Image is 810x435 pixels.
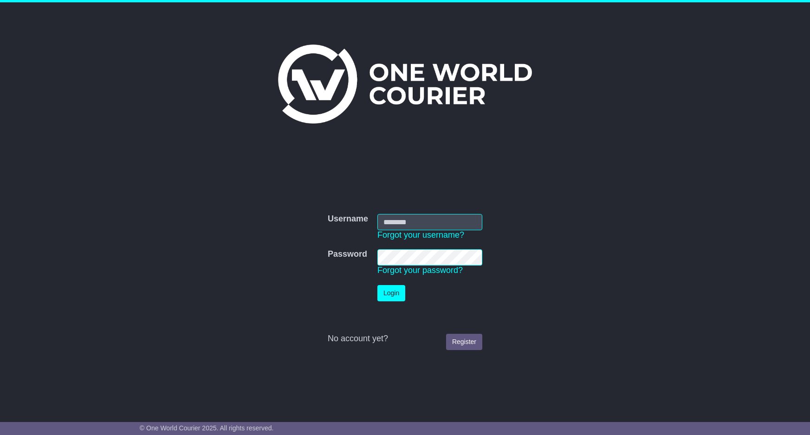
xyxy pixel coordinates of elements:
a: Register [446,334,482,350]
img: One World [278,45,531,123]
label: Username [328,214,368,224]
button: Login [377,285,405,301]
a: Forgot your password? [377,266,463,275]
a: Forgot your username? [377,230,464,240]
span: © One World Courier 2025. All rights reserved. [140,424,274,432]
div: No account yet? [328,334,482,344]
label: Password [328,249,367,260]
